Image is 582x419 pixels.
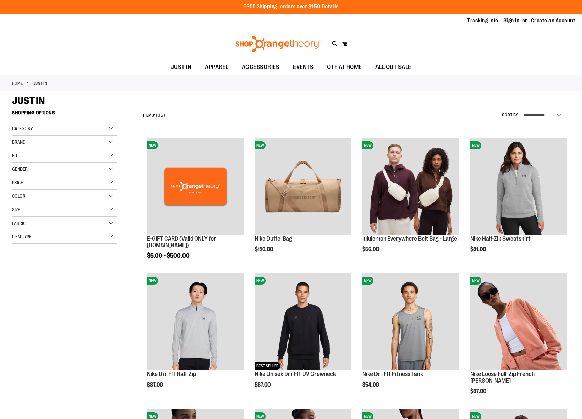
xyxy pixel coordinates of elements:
span: Fit [12,153,18,158]
a: Home [12,80,23,86]
a: Nike Unisex Dri-FIT UV CrewneckNEWBEST SELLER [255,273,351,371]
a: Nike Dri-FIT Fitness TankNEW [362,273,459,371]
span: NEW [470,141,481,149]
img: Nike Dri-FIT Half-Zip [147,273,243,370]
a: Sign In [503,17,520,24]
span: NEW [362,277,373,285]
div: product [251,270,354,405]
div: product [467,135,570,270]
span: Category [12,126,33,131]
img: lululemon Everywhere Belt Bag - Large [362,138,459,234]
a: Tracking Info [467,17,498,24]
a: Nike Duffel BagNEW [255,138,351,235]
div: product [467,270,570,412]
img: Nike Loose Full-Zip French Terry Hoodie [470,273,567,370]
div: product [251,135,354,270]
a: Nike Unisex Dri-FIT UV Crewneck [255,371,336,377]
a: Nike Duffel Bag [255,235,292,242]
span: NEW [147,277,158,285]
span: Size [12,207,20,212]
a: Create an Account [531,17,576,24]
span: ALL OUT SALE [375,60,411,75]
a: Nike Half-Zip Sweatshirt [470,235,531,242]
strong: Shopping Options [12,107,117,122]
a: lululemon Everywhere Belt Bag - LargeNEW [362,138,459,235]
span: Fabric [12,220,26,226]
strong: JUST IN [33,80,47,86]
span: 57 [161,113,166,118]
div: product [144,135,247,276]
span: OTF AT HOME [327,60,362,75]
span: Brand [12,139,25,145]
span: NEW [470,277,481,285]
a: Nike Dri-FIT Half-ZipNEW [147,273,243,371]
span: $120.00 [255,246,274,252]
a: E-GIFT CARD (Valid ONLY for [DOMAIN_NAME]) [147,235,216,249]
img: Shop Orangetheory [234,36,322,52]
span: Gender [12,166,28,172]
span: Color [12,193,25,199]
span: $5.00 - $500.00 [147,252,190,259]
img: Nike Unisex Dri-FIT UV Crewneck [255,273,351,370]
span: JUST IN [171,60,192,75]
img: Nike Dri-FIT Fitness Tank [362,273,459,370]
span: 1 [154,113,156,118]
span: ACCESSORIES [242,60,280,75]
span: NEW [255,141,266,149]
span: $81.00 [470,246,487,252]
a: Nike Half-Zip SweatshirtNEW [470,138,567,235]
img: Nike Duffel Bag [255,138,351,234]
span: $87.00 [470,388,487,394]
div: product [359,135,462,270]
span: NEW [255,277,266,285]
div: product [359,270,462,405]
span: $56.00 [362,246,380,252]
a: E-GIFT CARD (Valid ONLY for ShopOrangetheory.com)NEW [147,138,243,235]
div: product [144,270,247,405]
a: lululemon Everywhere Belt Bag - Large [362,235,457,242]
img: Nike Half-Zip Sweatshirt [470,138,567,234]
span: $87.00 [255,382,272,388]
a: Nike Loose Full-Zip French [PERSON_NAME] [470,371,535,384]
span: $87.00 [147,382,164,388]
a: Details [322,4,339,10]
span: NEW [147,141,158,149]
a: Nike Dri-FIT Half-Zip [147,371,196,377]
span: Price [12,180,23,185]
span: NEW [362,141,373,149]
label: Sort By [502,112,518,118]
span: EVENTS [293,60,314,75]
span: Item Type [12,234,31,239]
span: $54.00 [362,382,380,388]
a: Nike Loose Full-Zip French Terry HoodieNEW [470,273,567,371]
span: BEST SELLER [255,362,280,370]
p: FREE Shipping, orders over $150. [243,3,339,11]
span: APPAREL [205,60,229,75]
h2: Items to [143,110,166,121]
span: JUST IN [12,95,45,107]
img: E-GIFT CARD (Valid ONLY for ShopOrangetheory.com) [147,138,243,234]
a: Nike Dri-FIT Fitness Tank [362,371,423,377]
